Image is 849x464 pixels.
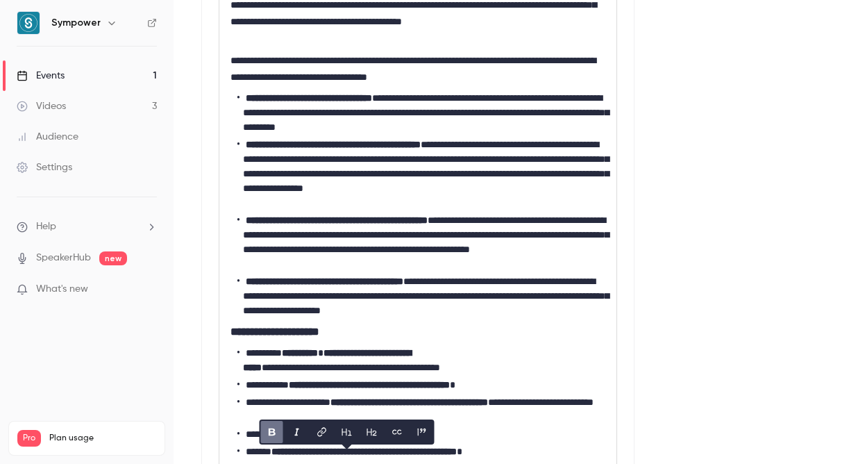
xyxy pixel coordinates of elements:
[17,12,40,34] img: Sympower
[36,219,56,234] span: Help
[140,283,157,296] iframe: Noticeable Trigger
[411,421,433,443] button: blockquote
[261,421,283,443] button: bold
[49,433,156,444] span: Plan usage
[17,219,157,234] li: help-dropdown-opener
[51,16,101,30] h6: Sympower
[36,282,88,297] span: What's new
[286,421,308,443] button: italic
[36,251,91,265] a: SpeakerHub
[17,160,72,174] div: Settings
[17,69,65,83] div: Events
[17,430,41,447] span: Pro
[17,130,78,144] div: Audience
[99,251,127,265] span: new
[17,99,66,113] div: Videos
[311,421,333,443] button: link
